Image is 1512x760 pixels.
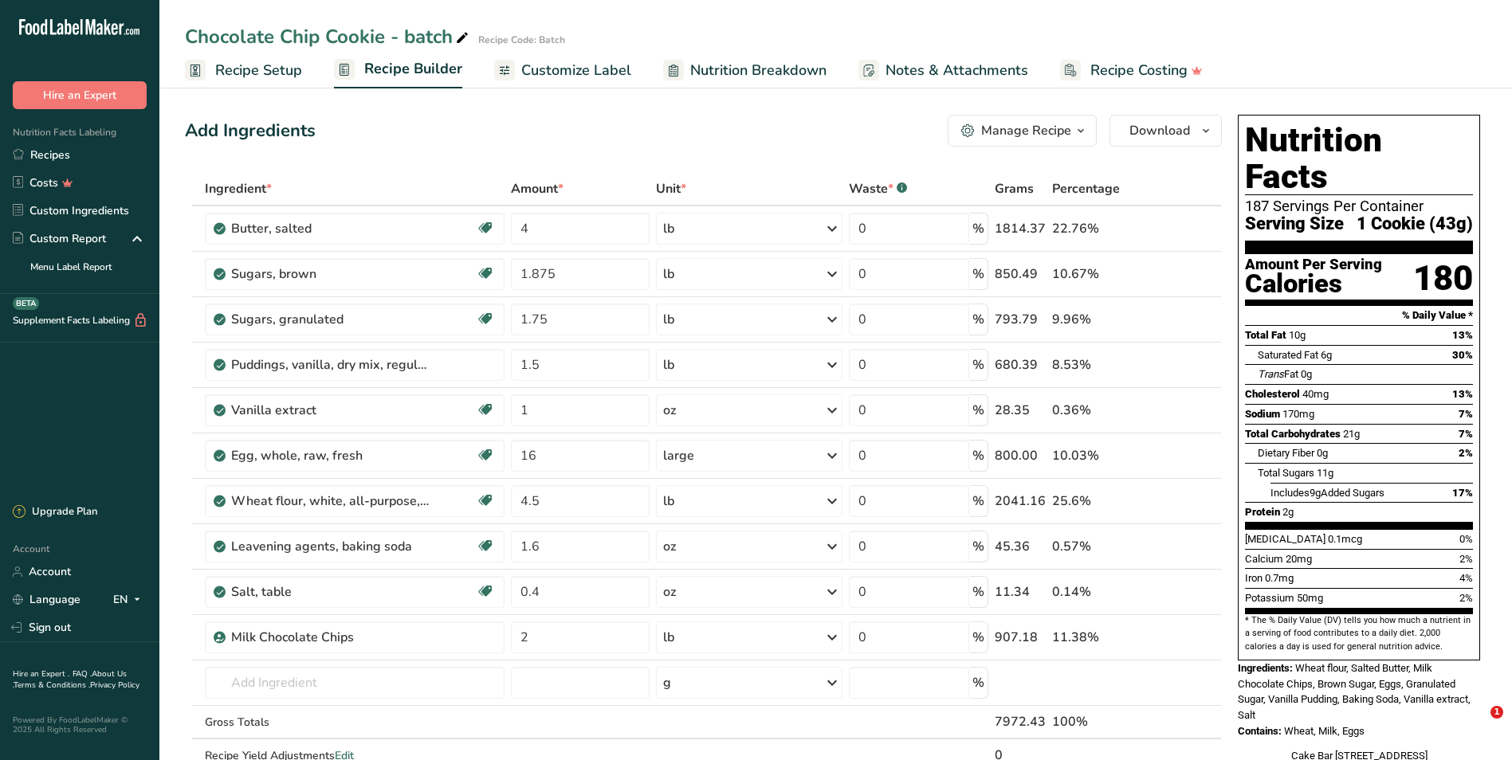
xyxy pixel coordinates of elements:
div: 180 [1413,257,1473,300]
div: 11.34 [995,582,1046,601]
span: Total Fat [1245,329,1286,341]
span: 0.1mcg [1328,533,1362,545]
span: 2% [1459,592,1473,604]
div: Custom Report [13,230,106,247]
span: 0g [1301,368,1312,380]
div: 850.49 [995,264,1046,284]
div: lb [663,219,674,238]
div: 25.6% [1052,492,1146,511]
a: Notes & Attachments [858,53,1028,88]
div: EN [113,590,147,609]
div: 793.79 [995,310,1046,329]
div: lb [663,310,674,329]
span: 9g [1310,487,1321,499]
a: Customize Label [494,53,631,88]
button: Manage Recipe [948,115,1097,147]
div: Milk Chocolate Chips [231,628,430,647]
span: Iron [1245,572,1263,584]
span: 11g [1317,467,1333,479]
div: oz [663,537,676,556]
div: 22.76% [1052,219,1146,238]
span: Calcium [1245,553,1283,565]
div: lb [663,264,674,284]
button: Download [1109,115,1222,147]
div: large [663,446,694,465]
span: 2% [1459,447,1473,459]
span: Dietary Fiber [1258,447,1314,459]
span: Saturated Fat [1258,349,1318,361]
span: 4% [1459,572,1473,584]
div: 0.14% [1052,582,1146,601]
span: 10g [1289,329,1306,341]
div: Puddings, vanilla, dry mix, regular, prepared with 2% milk [231,355,430,374]
span: Serving Size [1245,214,1344,234]
div: 9.96% [1052,310,1146,329]
div: 2041.16 [995,492,1046,511]
div: Sugars, brown [231,264,430,284]
span: 30% [1452,349,1473,361]
h1: Nutrition Facts [1245,122,1473,195]
div: 1814.37 [995,219,1046,238]
span: Fat [1258,368,1298,380]
div: Calories [1245,272,1382,296]
span: 1 Cookie (43g) [1357,214,1473,234]
div: 8.53% [1052,355,1146,374]
span: Total Carbohydrates [1245,428,1341,440]
div: Salt, table [231,582,430,601]
span: Amount [511,179,564,198]
span: Unit [656,179,686,198]
div: g [663,673,671,692]
i: Trans [1258,368,1284,380]
span: 0% [1459,533,1473,545]
span: 13% [1452,329,1473,341]
span: Notes & Attachments [886,60,1028,81]
div: Add Ingredients [185,118,316,144]
span: Ingredient [205,179,272,198]
span: 6g [1321,349,1332,361]
div: Butter, salted [231,219,430,238]
section: % Daily Value * [1245,306,1473,325]
span: 13% [1452,388,1473,400]
div: Egg, whole, raw, fresh [231,446,430,465]
span: 1 [1490,706,1503,719]
span: Nutrition Breakdown [690,60,827,81]
div: 11.38% [1052,628,1146,647]
div: Vanilla extract [231,401,430,420]
span: Wheat flour, Salted Butter, Milk Chocolate Chips, Brown Sugar, Eggs, Granulated Sugar, Vanilla Pu... [1238,662,1471,721]
span: 0.7mg [1265,572,1294,584]
span: Potassium [1245,592,1294,604]
div: 0.57% [1052,537,1146,556]
a: Recipe Builder [334,51,462,89]
a: Nutrition Breakdown [663,53,827,88]
div: 10.67% [1052,264,1146,284]
span: Percentage [1052,179,1120,198]
span: 2% [1459,553,1473,565]
span: Ingredients: [1238,662,1293,674]
div: oz [663,401,676,420]
span: Contains: [1238,725,1282,737]
span: Download [1129,121,1190,140]
span: 17% [1452,487,1473,499]
iframe: Intercom live chat [1458,706,1496,744]
div: Gross Totals [205,714,504,731]
span: 2g [1282,506,1294,518]
span: 0g [1317,447,1328,459]
div: 7972.43 [995,712,1046,731]
div: 10.03% [1052,446,1146,465]
div: Waste [849,179,907,198]
div: Leavening agents, baking soda [231,537,430,556]
span: Cholesterol [1245,388,1300,400]
span: Total Sugars [1258,467,1314,479]
div: Amount Per Serving [1245,257,1382,272]
div: Chocolate Chip Cookie - batch [185,22,472,51]
div: Manage Recipe [981,121,1071,140]
div: Wheat flour, white, all-purpose, enriched, bleached [231,492,430,511]
div: 187 Servings Per Container [1245,198,1473,214]
a: FAQ . [73,668,92,680]
span: 40mg [1302,388,1329,400]
span: 20mg [1286,553,1312,565]
div: Powered By FoodLabelMaker © 2025 All Rights Reserved [13,715,147,735]
section: * The % Daily Value (DV) tells you how much a nutrient in a serving of food contributes to a dail... [1245,614,1473,653]
span: Sodium [1245,408,1280,420]
div: lb [663,355,674,374]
